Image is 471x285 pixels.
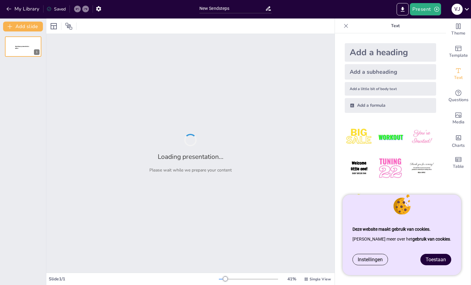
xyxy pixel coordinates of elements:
[448,97,469,103] span: Questions
[446,85,471,107] div: Get real-time input from your audience
[407,154,436,183] img: 6.jpeg
[49,276,219,282] div: Slide 1 / 1
[49,21,59,31] div: Layout
[345,185,373,214] img: 7.jpeg
[451,30,465,37] span: Theme
[421,254,451,265] a: Toestaan
[351,19,440,33] p: Text
[407,123,436,151] img: 3.jpeg
[345,82,436,96] div: Add a little bit of body text
[452,3,463,15] button: V J
[358,257,383,262] span: Instellingen
[5,36,41,57] div: 1
[446,63,471,85] div: Add text boxes
[410,3,441,15] button: Present
[446,19,471,41] div: Change the overall theme
[412,237,450,242] a: gebruik van cookies
[353,254,388,265] a: Instellingen
[454,74,463,81] span: Text
[376,154,405,183] img: 5.jpeg
[452,4,463,15] div: V J
[149,167,232,173] p: Please wait while we prepare your content
[34,49,40,55] div: 1
[5,4,42,14] button: My Library
[158,152,223,161] h2: Loading presentation...
[449,52,468,59] span: Template
[352,227,431,232] strong: Deze website maakt gebruik van cookies.
[352,234,451,244] p: [PERSON_NAME] meer over het .
[446,152,471,174] div: Add a table
[199,4,265,13] input: Insert title
[376,123,405,151] img: 2.jpeg
[310,277,331,282] span: Single View
[452,142,465,149] span: Charts
[345,123,373,151] img: 1.jpeg
[452,119,465,126] span: Media
[453,163,464,170] span: Table
[345,43,436,62] div: Add a heading
[426,257,446,262] span: Toestaan
[345,64,436,80] div: Add a subheading
[65,23,73,30] span: Position
[284,276,299,282] div: 41 %
[446,107,471,130] div: Add images, graphics, shapes or video
[47,6,66,12] div: Saved
[345,98,436,113] div: Add a formula
[345,154,373,183] img: 4.jpeg
[15,46,29,49] span: Sendsteps presentation editor
[446,130,471,152] div: Add charts and graphs
[3,22,43,31] button: Add slide
[397,3,409,15] button: Export to PowerPoint
[446,41,471,63] div: Add ready made slides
